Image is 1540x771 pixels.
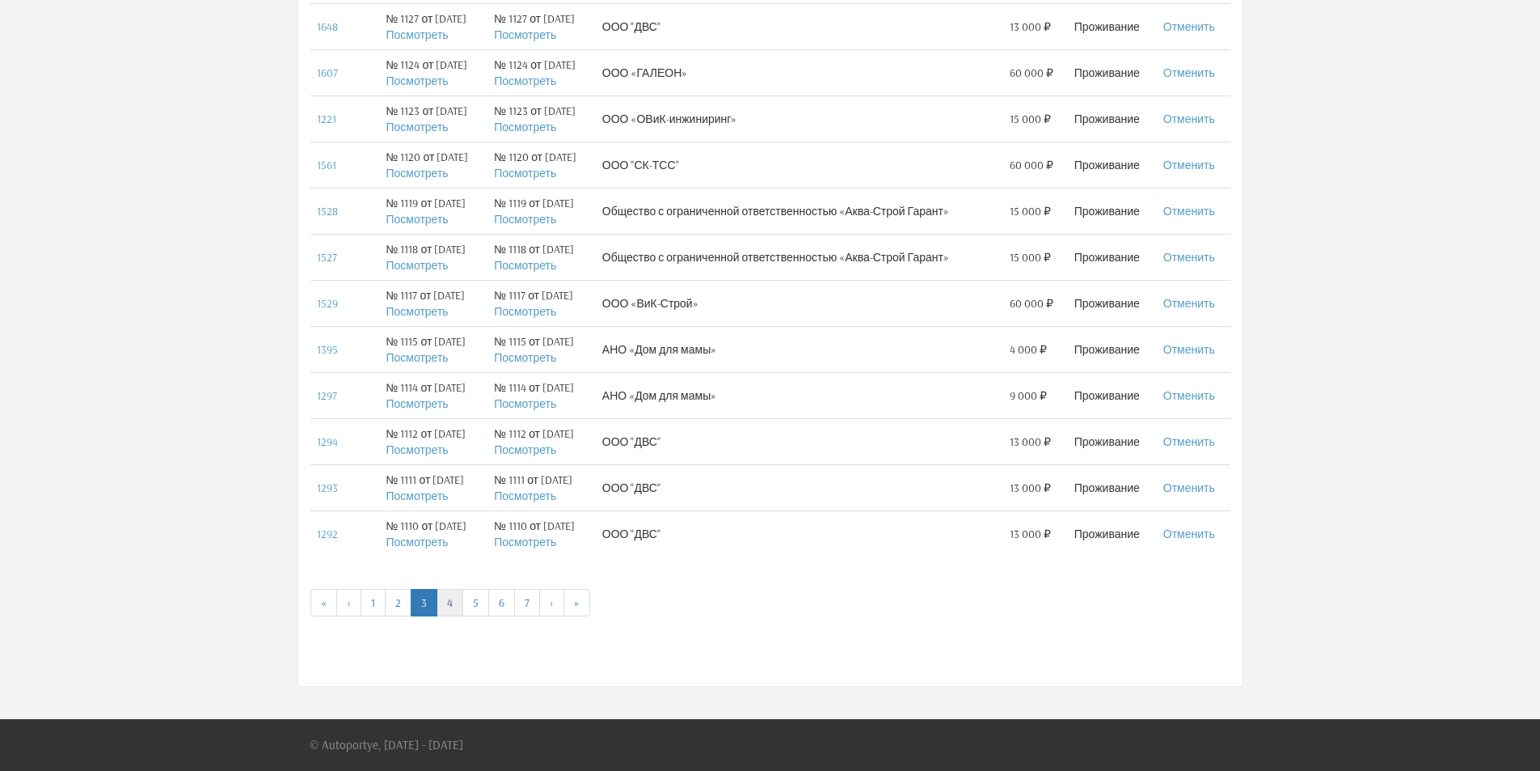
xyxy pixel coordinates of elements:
[596,3,1004,49] td: ООО "ДВС"
[596,280,1004,326] td: ООО «ВиК-Строй»
[386,304,448,319] a: Посмотреть
[386,166,448,180] a: Посмотреть
[1010,388,1047,404] span: 9 000 ₽
[379,372,487,418] td: № 1114 от [DATE]
[379,142,487,188] td: № 1120 от [DATE]
[1163,204,1215,218] a: Отменить
[437,589,463,616] a: 4
[1010,249,1051,265] span: 15 000 ₽
[1068,510,1157,557] td: Проживание
[596,464,1004,510] td: ООО "ДВС"
[386,535,448,549] a: Посмотреть
[487,142,596,188] td: № 1120 от [DATE]
[317,112,336,126] a: 1221
[494,74,556,88] a: Посмотреть
[1010,341,1047,358] span: 4 000 ₽
[487,188,596,234] td: № 1119 от [DATE]
[462,589,489,616] a: 5
[379,510,487,557] td: № 1110 от [DATE]
[310,719,463,771] p: © Autoportye, [DATE] - [DATE]
[1068,49,1157,95] td: Проживание
[1010,526,1051,542] span: 13 000 ₽
[1163,158,1215,172] a: Отменить
[494,28,556,42] a: Посмотреть
[385,589,411,616] a: 2
[487,3,596,49] td: № 1127 от [DATE]
[487,49,596,95] td: № 1124 от [DATE]
[379,3,487,49] td: № 1127 от [DATE]
[1068,3,1157,49] td: Проживание
[379,418,487,464] td: № 1112 от [DATE]
[1010,295,1053,311] span: 60 000 ₽
[317,434,338,449] a: 1294
[1010,157,1053,173] span: 60 000 ₽
[494,396,556,411] a: Посмотреть
[317,527,338,541] a: 1292
[494,350,556,365] a: Посмотреть
[379,234,487,280] td: № 1118 от [DATE]
[317,388,337,403] a: 1297
[487,280,596,326] td: № 1117 от [DATE]
[596,95,1004,142] td: ООО «ОВиК-инжиниринг»
[596,49,1004,95] td: ООО «ГАЛЕОН»
[1010,434,1051,450] span: 13 000 ₽
[596,188,1004,234] td: Общество с ограниченной ответственностью «Аква-Строй Гарант»
[317,204,338,218] a: 1528
[1010,480,1051,496] span: 13 000 ₽
[1068,326,1157,372] td: Проживание
[494,212,556,227] a: Посмотреть
[494,258,556,273] a: Посмотреть
[386,120,448,134] a: Посмотреть
[1163,112,1215,126] a: Отменить
[494,120,556,134] a: Посмотреть
[317,66,338,80] a: 1607
[1068,418,1157,464] td: Проживание
[1010,203,1051,219] span: 15 000 ₽
[1068,234,1157,280] td: Проживание
[386,212,448,227] a: Посмотреть
[1068,372,1157,418] td: Проживание
[487,418,596,464] td: № 1112 от [DATE]
[494,443,556,457] a: Посмотреть
[1010,19,1051,35] span: 13 000 ₽
[563,589,590,616] a: »
[379,49,487,95] td: № 1124 от [DATE]
[1068,95,1157,142] td: Проживание
[317,19,338,34] a: 1648
[494,489,556,503] a: Посмотреть
[596,510,1004,557] td: ООО "ДВС"
[386,74,448,88] a: Посмотреть
[1163,296,1215,311] a: Отменить
[317,342,338,357] a: 1395
[487,510,596,557] td: № 1110 от [DATE]
[1068,464,1157,510] td: Проживание
[487,464,596,510] td: № 1111 от [DATE]
[487,95,596,142] td: № 1123 от [DATE]
[1163,250,1215,265] a: Отменить
[1068,142,1157,188] td: Проживание
[1163,19,1215,34] a: Отменить
[494,304,556,319] a: Посмотреть
[317,250,337,265] a: 1527
[596,418,1004,464] td: ООО "ДВС"
[310,589,337,616] a: «
[1163,481,1215,495] a: Отменить
[1163,388,1215,403] a: Отменить
[336,589,361,616] a: ‹
[379,188,487,234] td: № 1119 от [DATE]
[539,589,564,616] a: ›
[386,443,448,457] a: Посмотреть
[487,326,596,372] td: № 1115 от [DATE]
[1068,188,1157,234] td: Проживание
[494,535,556,549] a: Посмотреть
[317,158,336,172] a: 1561
[1163,527,1215,541] a: Отменить
[317,481,338,495] a: 1293
[487,234,596,280] td: № 1118 от [DATE]
[487,372,596,418] td: № 1114 от [DATE]
[1163,66,1215,80] a: Отменить
[1010,111,1051,127] span: 15 000 ₽
[596,142,1004,188] td: ООО "СК-ТСС"
[1163,342,1215,357] a: Отменить
[494,166,556,180] a: Посмотреть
